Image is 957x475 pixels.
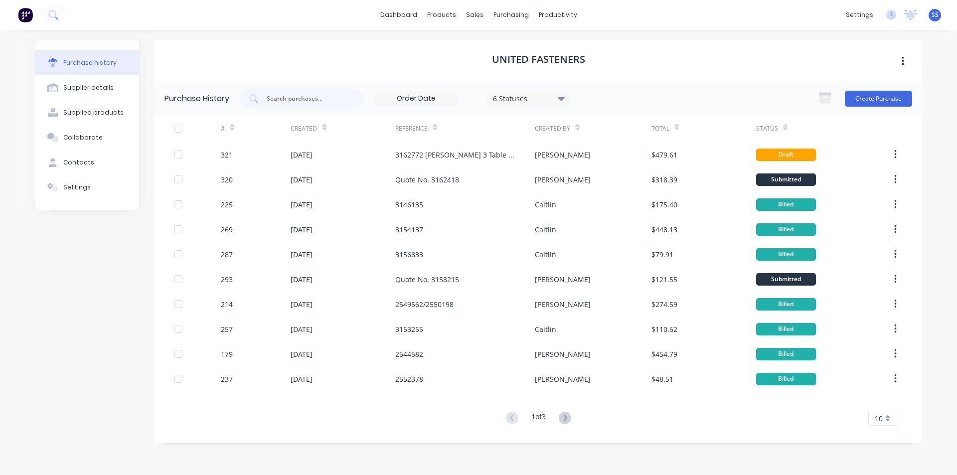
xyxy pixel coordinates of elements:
[535,349,591,359] div: [PERSON_NAME]
[35,75,139,100] button: Supplier details
[531,411,546,426] div: 1 of 3
[63,133,103,142] div: Collaborate
[291,174,313,185] div: [DATE]
[535,150,591,160] div: [PERSON_NAME]
[535,324,556,334] div: Caitlin
[291,349,313,359] div: [DATE]
[492,53,585,65] h1: United Fasteners
[395,374,423,384] div: 2552378
[841,7,878,22] div: settings
[221,299,233,310] div: 214
[291,274,313,285] div: [DATE]
[395,349,423,359] div: 2544582
[221,324,233,334] div: 257
[756,373,816,385] div: Billed
[291,224,313,235] div: [DATE]
[756,198,816,211] div: Billed
[651,199,677,210] div: $175.40
[756,149,816,161] div: Draft
[535,274,591,285] div: [PERSON_NAME]
[395,299,454,310] div: 2549562/2550198
[651,299,677,310] div: $274.59
[395,274,459,285] div: Quote No. 3158215
[651,274,677,285] div: $121.55
[535,124,570,133] div: Created By
[35,100,139,125] button: Supplied products
[291,324,313,334] div: [DATE]
[221,374,233,384] div: 237
[395,249,423,260] div: 3156833
[35,150,139,175] button: Contacts
[651,349,677,359] div: $454.79
[374,91,458,106] input: Order Date
[291,150,313,160] div: [DATE]
[395,324,423,334] div: 3153255
[291,299,313,310] div: [DATE]
[535,249,556,260] div: Caitlin
[221,199,233,210] div: 225
[63,183,91,192] div: Settings
[63,108,124,117] div: Supplied products
[535,224,556,235] div: Caitlin
[221,150,233,160] div: 321
[221,249,233,260] div: 287
[875,413,883,424] span: 10
[651,124,669,133] div: Total
[221,349,233,359] div: 179
[35,125,139,150] button: Collaborate
[493,93,564,103] div: 6 Statuses
[395,199,423,210] div: 3146135
[756,298,816,311] div: Billed
[395,124,428,133] div: Reference
[291,374,313,384] div: [DATE]
[422,7,461,22] div: products
[535,174,591,185] div: [PERSON_NAME]
[756,273,816,286] div: Submitted
[63,158,94,167] div: Contacts
[756,323,816,335] div: Billed
[651,249,673,260] div: $79.91
[923,441,947,465] iframe: Intercom live chat
[35,175,139,200] button: Settings
[932,10,939,19] span: SS
[266,94,348,104] input: Search purchases...
[651,374,673,384] div: $48.51
[651,224,677,235] div: $448.13
[375,7,422,22] a: dashboard
[63,83,114,92] div: Supplier details
[395,174,459,185] div: Quote No. 3162418
[461,7,488,22] div: sales
[488,7,534,22] div: purchasing
[18,7,33,22] img: Factory
[756,223,816,236] div: Billed
[756,124,778,133] div: Status
[291,124,317,133] div: Created
[756,173,816,186] div: Submitted
[221,224,233,235] div: 269
[651,174,677,185] div: $318.39
[395,150,515,160] div: 3162772 [PERSON_NAME] 3 Table Re-Build
[395,224,423,235] div: 3154137
[535,199,556,210] div: Caitlin
[756,248,816,261] div: Billed
[535,374,591,384] div: [PERSON_NAME]
[221,274,233,285] div: 293
[221,124,225,133] div: #
[845,91,912,107] button: Create Purchase
[221,174,233,185] div: 320
[63,58,117,67] div: Purchase history
[535,299,591,310] div: [PERSON_NAME]
[35,50,139,75] button: Purchase history
[291,249,313,260] div: [DATE]
[164,93,229,105] div: Purchase History
[291,199,313,210] div: [DATE]
[534,7,582,22] div: productivity
[651,150,677,160] div: $479.61
[756,348,816,360] div: Billed
[651,324,677,334] div: $110.62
